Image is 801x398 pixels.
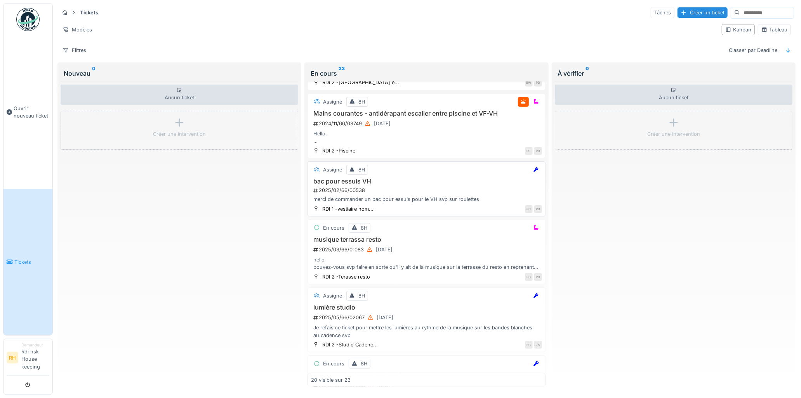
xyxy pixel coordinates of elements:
[361,224,368,232] div: 8H
[311,110,542,117] h3: Mains courantes - antidérapant escalier entre piscine et VF-VH
[678,7,728,18] div: Créer un ticket
[16,8,40,31] img: Badge_color-CXgf-gQk.svg
[311,178,542,185] h3: bac pour essuis VH
[725,45,781,56] div: Classer par Deadline
[311,376,351,383] div: 20 visible sur 23
[3,189,52,335] a: Tickets
[558,69,789,78] div: À vérifier
[313,119,542,128] div: 2024/11/66/03749
[311,130,542,145] div: Hello, Afin d éviter d autres accidents serait il possible d installer des mains courantes? OU al...
[525,341,533,349] div: FC
[14,258,49,266] span: Tickets
[374,120,391,127] div: [DATE]
[7,342,49,376] a: RH DemandeurRdi hsk House keeping
[534,205,542,213] div: PD
[311,256,542,271] div: hello pouvez-vous svp faire en sorte qu'il y ait de la musique sur la terrasse du resto en repren...
[311,196,542,203] div: merci de commander un bac pour essuis pour le VH svp sur roulettes
[586,69,589,78] sup: 0
[21,342,49,374] li: Rdi hsk House keeping
[377,314,393,321] div: [DATE]
[322,341,378,348] div: RDI 2 -Studio Cadenc...
[323,292,342,299] div: Assigné
[534,147,542,155] div: PD
[7,352,18,363] li: RH
[322,79,399,86] div: RDI 2 -[GEOGRAPHIC_DATA] e...
[525,205,533,213] div: FC
[323,98,342,106] div: Assigné
[59,24,96,35] div: Modèles
[313,187,542,194] div: 2025/02/66/00538
[322,147,355,154] div: RDI 2 -Piscine
[525,79,533,87] div: BW
[311,236,542,243] h3: musique terrassa resto
[153,130,206,138] div: Créer une intervention
[534,79,542,87] div: PD
[14,105,49,119] span: Ouvrir nouveau ticket
[323,166,342,173] div: Assigné
[61,85,298,105] div: Aucun ticket
[59,45,90,56] div: Filtres
[358,292,365,299] div: 8H
[555,85,792,105] div: Aucun ticket
[313,245,542,254] div: 2025/03/66/01083
[322,273,370,280] div: RDI 2 -Terasse resto
[323,224,344,232] div: En cours
[761,26,787,33] div: Tableau
[21,342,49,348] div: Demandeur
[358,98,365,106] div: 8H
[311,372,542,379] h3: remplacer les lattes des douches
[77,9,101,16] strong: Tickets
[313,313,542,322] div: 2025/05/66/02067
[323,360,344,367] div: En cours
[3,35,52,189] a: Ouvrir nouveau ticket
[358,166,365,173] div: 8H
[322,205,374,213] div: RDI 1 -vestiaire hom...
[92,69,96,78] sup: 0
[651,7,674,18] div: Tâches
[534,341,542,349] div: JS
[525,273,533,281] div: FC
[725,26,751,33] div: Kanban
[647,130,700,138] div: Créer une intervention
[376,246,393,253] div: [DATE]
[311,324,542,339] div: Je refais ce ticket pour mettre les lumières au rythme de la musique sur les bandes blanches au c...
[311,69,542,78] div: En cours
[534,273,542,281] div: PD
[64,69,295,78] div: Nouveau
[361,360,368,367] div: 8H
[339,69,345,78] sup: 23
[311,304,542,311] h3: lumière studio
[525,147,533,155] div: RF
